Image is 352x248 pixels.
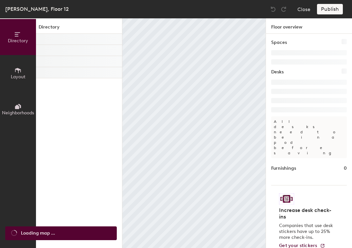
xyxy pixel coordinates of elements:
p: Companies that use desk stickers have up to 25% more check-ins. [279,223,335,240]
canvas: Map [122,18,266,248]
img: Sticker logo [279,193,294,204]
img: Undo [270,6,276,12]
h1: Floor overview [266,18,352,34]
div: [PERSON_NAME], Floor 12 [5,5,69,13]
h1: Desks [271,68,284,76]
h1: Furnishings [271,165,296,172]
h1: 0 [344,165,347,172]
span: Layout [11,74,26,80]
span: Directory [8,38,28,44]
img: Redo [280,6,287,12]
h4: Increase desk check-ins [279,207,335,220]
h1: Spaces [271,39,287,46]
span: Loading map ... [21,230,55,237]
span: Neighborhoods [2,110,34,116]
p: All desks need to be in a pod before saving [271,116,347,158]
button: Close [297,4,310,14]
h1: Directory [36,24,122,34]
